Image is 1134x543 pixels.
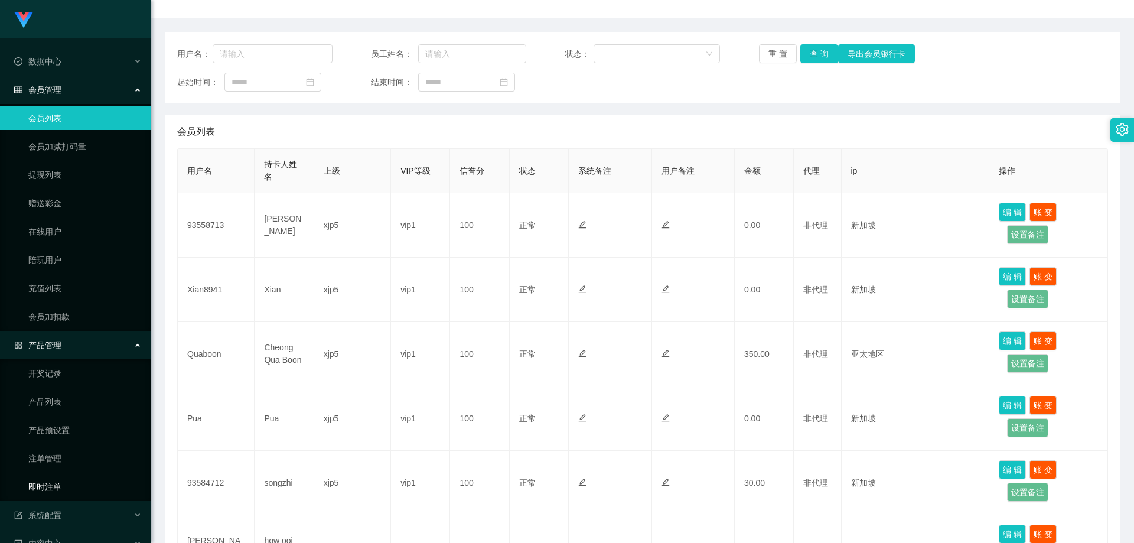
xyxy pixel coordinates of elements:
[735,258,794,322] td: 0.00
[306,78,314,86] i: 图标: calendar
[264,160,297,181] span: 持卡人姓名
[842,258,990,322] td: 新加坡
[314,451,391,515] td: xjp5
[450,258,509,322] td: 100
[706,50,713,58] i: 图标: down
[178,386,255,451] td: Pua
[14,85,61,95] span: 会员管理
[1029,396,1057,415] button: 账 变
[177,48,213,60] span: 用户名：
[735,386,794,451] td: 0.00
[999,396,1026,415] button: 编 辑
[842,451,990,515] td: 新加坡
[255,193,314,258] td: [PERSON_NAME]
[255,322,314,386] td: Cheong Qua Boon
[450,451,509,515] td: 100
[735,322,794,386] td: 350.00
[28,305,142,329] a: 会员加扣款
[177,76,224,89] span: 起始时间：
[661,285,670,293] i: 图标: edit
[803,285,828,294] span: 非代理
[460,166,484,175] span: 信誉分
[661,414,670,422] i: 图标: edit
[28,390,142,414] a: 产品列表
[999,267,1026,286] button: 编 辑
[842,193,990,258] td: 新加坡
[519,414,536,423] span: 正常
[28,277,142,300] a: 充值列表
[314,258,391,322] td: xjp5
[661,349,670,357] i: 图标: edit
[999,331,1026,350] button: 编 辑
[371,48,418,60] span: 员工姓名：
[999,203,1026,222] button: 编 辑
[14,341,22,349] i: 图标: appstore-o
[28,163,142,187] a: 提现列表
[838,44,915,63] button: 导出会员银行卡
[578,166,611,175] span: 系统备注
[14,511,22,519] i: 图标: form
[400,166,431,175] span: VIP等级
[255,386,314,451] td: Pua
[735,451,794,515] td: 30.00
[418,44,526,63] input: 请输入
[578,285,586,293] i: 图标: edit
[391,258,450,322] td: vip1
[803,478,828,487] span: 非代理
[391,322,450,386] td: vip1
[578,349,586,357] i: 图标: edit
[314,386,391,451] td: xjp5
[14,86,22,94] i: 图标: table
[851,166,858,175] span: ip
[1029,203,1057,222] button: 账 变
[519,349,536,359] span: 正常
[803,166,820,175] span: 代理
[565,48,594,60] span: 状态：
[28,135,142,158] a: 会员加减打码量
[314,322,391,386] td: xjp5
[178,322,255,386] td: Quaboon
[450,386,509,451] td: 100
[28,106,142,130] a: 会员列表
[842,322,990,386] td: 亚太地区
[324,166,340,175] span: 上级
[759,44,797,63] button: 重 置
[803,349,828,359] span: 非代理
[1029,331,1057,350] button: 账 变
[803,220,828,230] span: 非代理
[187,166,212,175] span: 用户名
[177,125,215,139] span: 会员列表
[578,220,586,229] i: 图标: edit
[14,511,61,520] span: 系统配置
[1029,460,1057,479] button: 账 变
[735,193,794,258] td: 0.00
[391,193,450,258] td: vip1
[28,447,142,470] a: 注单管理
[28,475,142,499] a: 即时注单
[14,57,61,66] span: 数据中心
[661,220,670,229] i: 图标: edit
[314,193,391,258] td: xjp5
[28,220,142,243] a: 在线用户
[519,220,536,230] span: 正常
[999,460,1026,479] button: 编 辑
[391,451,450,515] td: vip1
[1007,290,1048,308] button: 设置备注
[999,166,1015,175] span: 操作
[803,414,828,423] span: 非代理
[371,76,418,89] span: 结束时间：
[1116,123,1129,136] i: 图标: setting
[14,340,61,350] span: 产品管理
[14,57,22,66] i: 图标: check-circle-o
[578,478,586,486] i: 图标: edit
[519,166,536,175] span: 状态
[500,78,508,86] i: 图标: calendar
[14,12,33,28] img: logo.9652507e.png
[661,166,695,175] span: 用户备注
[1007,418,1048,437] button: 设置备注
[1007,354,1048,373] button: 设置备注
[178,193,255,258] td: 93558713
[28,362,142,385] a: 开奖记录
[519,285,536,294] span: 正常
[744,166,761,175] span: 金额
